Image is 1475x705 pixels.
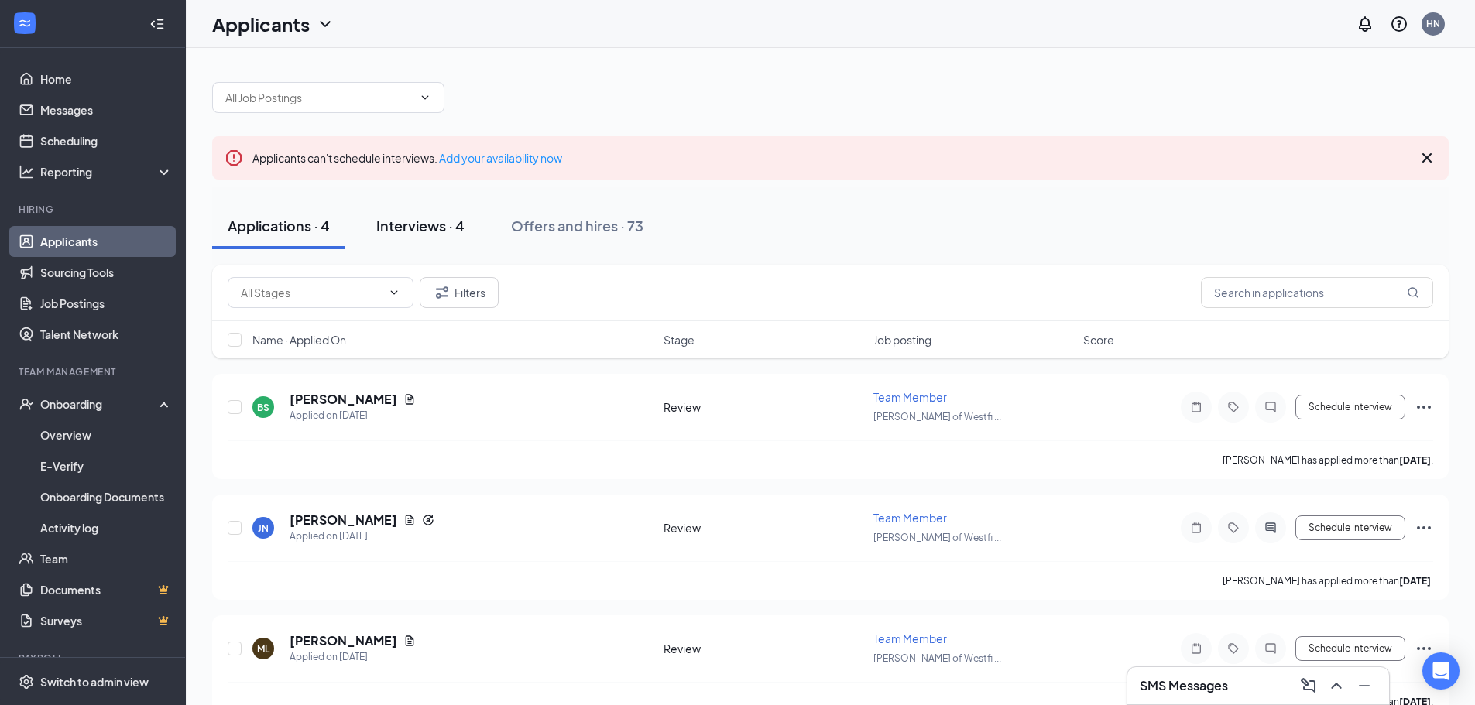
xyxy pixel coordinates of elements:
p: [PERSON_NAME] has applied more than . [1223,574,1433,587]
input: All Stages [241,284,382,301]
div: Applications · 4 [228,216,330,235]
svg: Note [1187,642,1206,655]
div: Review [664,641,864,656]
a: Job Postings [40,288,173,319]
h3: SMS Messages [1140,677,1228,694]
span: Score [1083,332,1114,347]
button: Schedule Interview [1295,395,1405,419]
div: ML [257,642,269,655]
div: Payroll [19,652,170,665]
svg: Collapse [149,16,165,32]
svg: WorkstreamLogo [17,15,33,31]
span: Team Member [873,511,947,525]
svg: UserCheck [19,396,34,412]
a: Team [40,543,173,574]
svg: Settings [19,674,34,690]
svg: Tag [1224,401,1243,413]
div: Interviews · 4 [376,216,465,235]
span: [PERSON_NAME] of Westfi ... [873,652,1001,664]
svg: Reapply [422,514,434,526]
h5: [PERSON_NAME] [290,391,397,408]
svg: ChevronUp [1327,676,1346,695]
svg: ActiveChat [1261,522,1280,534]
svg: Ellipses [1415,398,1433,416]
a: DocumentsCrown [40,574,173,605]
a: E-Verify [40,450,173,481]
span: Team Member [873,390,947,404]
a: Applicants [40,226,173,257]
span: Stage [664,332,695,347]
svg: Analysis [19,164,34,180]
a: Home [40,63,173,94]
svg: Note [1187,522,1206,534]
h5: [PERSON_NAME] [290,512,397,529]
svg: Error [225,149,243,167]
span: [PERSON_NAME] of Westfi ... [873,411,1001,423]
svg: Note [1187,401,1206,413]
div: Applied on [DATE] [290,649,416,665]
p: [PERSON_NAME] has applied more than . [1223,453,1433,467]
button: Schedule Interview [1295,515,1405,540]
button: Minimize [1352,673,1377,698]
button: ChevronUp [1324,673,1349,698]
span: Team Member [873,631,947,645]
div: Onboarding [40,396,160,412]
div: Open Intercom Messenger [1422,652,1460,690]
div: Hiring [19,203,170,216]
svg: ChatInactive [1261,401,1280,413]
h5: [PERSON_NAME] [290,632,397,649]
div: Applied on [DATE] [290,408,416,423]
a: SurveysCrown [40,605,173,636]
svg: MagnifyingGlass [1407,286,1419,299]
svg: Tag [1224,642,1243,655]
a: Onboarding Documents [40,481,173,512]
a: Talent Network [40,319,173,350]
svg: Minimize [1355,676,1374,695]
svg: Filter [433,283,451,302]
input: Search in applications [1201,277,1433,308]
a: Messages [40,94,173,125]
div: Applied on [DATE] [290,529,434,544]
svg: Document [403,514,416,526]
b: [DATE] [1399,454,1431,466]
b: [DATE] [1399,575,1431,587]
div: BS [257,401,269,414]
svg: Ellipses [1415,639,1433,658]
svg: ChevronDown [388,286,400,299]
svg: Document [403,393,416,406]
a: Add your availability now [439,151,562,165]
a: Sourcing Tools [40,257,173,288]
div: Review [664,520,864,536]
h1: Applicants [212,11,310,37]
span: [PERSON_NAME] of Westfi ... [873,532,1001,543]
div: Review [664,399,864,415]
svg: Document [403,635,416,647]
svg: ComposeMessage [1299,676,1318,695]
div: Team Management [19,365,170,378]
span: Applicants can't schedule interviews. [252,151,562,165]
div: Offers and hires · 73 [511,216,643,235]
button: Filter Filters [420,277,499,308]
svg: Ellipses [1415,518,1433,537]
svg: ChevronDown [316,15,334,33]
svg: Tag [1224,522,1243,534]
button: ComposeMessage [1296,673,1321,698]
input: All Job Postings [225,89,413,106]
svg: Cross [1418,149,1436,167]
div: JN [258,522,269,535]
span: Name · Applied On [252,332,346,347]
div: HN [1426,17,1440,30]
a: Activity log [40,512,173,543]
div: Reporting [40,164,173,180]
span: Job posting [873,332,931,347]
button: Schedule Interview [1295,636,1405,661]
div: Switch to admin view [40,674,149,690]
a: Scheduling [40,125,173,156]
svg: QuestionInfo [1390,15,1408,33]
a: Overview [40,419,173,450]
svg: ChatInactive [1261,642,1280,655]
svg: ChevronDown [419,91,431,104]
svg: Notifications [1356,15,1374,33]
